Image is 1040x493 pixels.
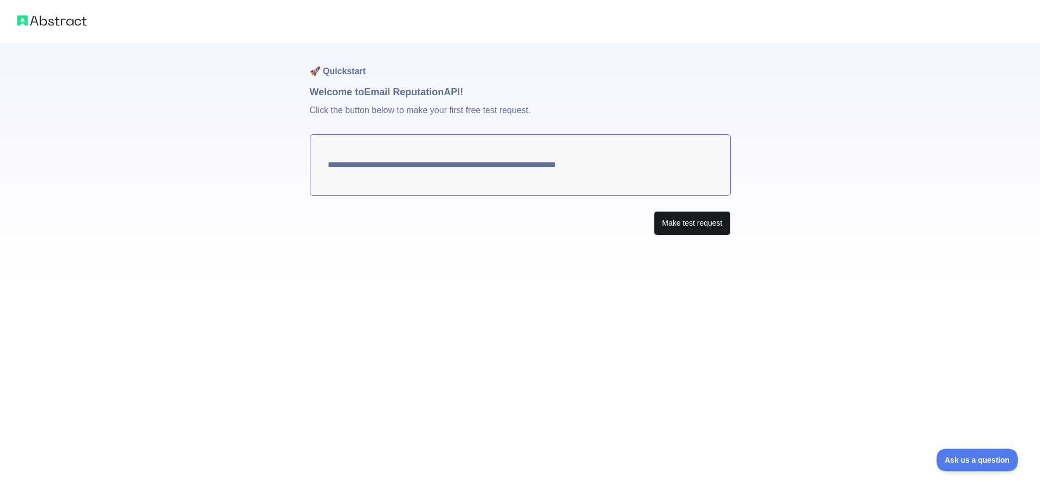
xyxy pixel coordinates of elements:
img: Abstract logo [17,13,87,28]
h1: 🚀 Quickstart [310,43,731,84]
iframe: Toggle Customer Support [937,449,1018,471]
button: Make test request [654,211,730,235]
h1: Welcome to Email Reputation API! [310,84,731,100]
p: Click the button below to make your first free test request. [310,100,731,134]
